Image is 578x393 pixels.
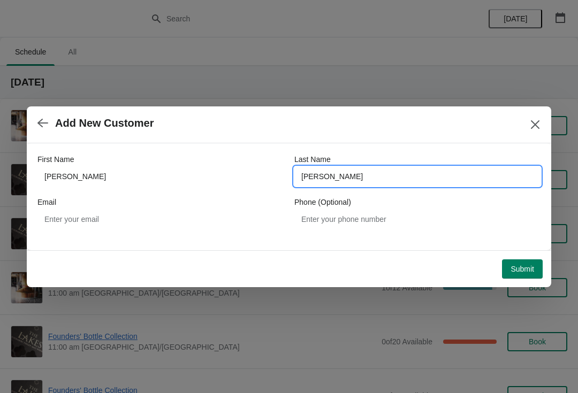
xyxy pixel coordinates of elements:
input: John [37,167,284,186]
input: Enter your phone number [294,210,541,229]
input: Smith [294,167,541,186]
label: Last Name [294,154,331,165]
button: Close [526,115,545,134]
h2: Add New Customer [55,117,154,129]
label: First Name [37,154,74,165]
label: Email [37,197,56,207]
label: Phone (Optional) [294,197,351,207]
input: Enter your email [37,210,284,229]
button: Submit [502,259,543,279]
span: Submit [511,265,534,273]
